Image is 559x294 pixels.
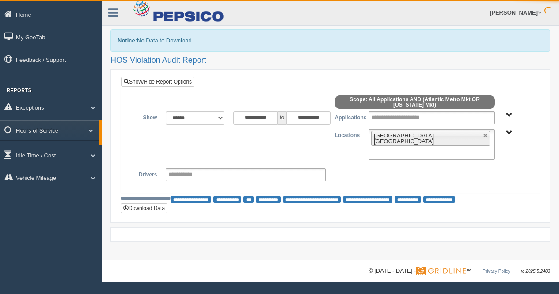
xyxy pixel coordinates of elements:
b: Notice: [118,37,137,44]
h2: HOS Violation Audit Report [110,56,550,65]
span: v. 2025.5.2403 [521,269,550,274]
span: to [278,111,286,125]
span: [GEOGRAPHIC_DATA] [GEOGRAPHIC_DATA] [374,132,434,145]
label: Show [128,111,161,122]
a: HOS Explanation Reports [16,143,99,159]
label: Applications [330,111,364,122]
label: Drivers [128,168,161,179]
a: Privacy Policy [483,269,510,274]
label: Locations [331,129,364,140]
span: Scope: All Applications AND (Atlantic Metro Mkt OR [US_STATE] Mkt) [335,95,495,109]
img: Gridline [416,267,466,275]
div: No Data to Download. [110,29,550,52]
a: Show/Hide Report Options [121,77,194,87]
button: Download Data [121,203,167,213]
div: © [DATE]-[DATE] - ™ [369,267,550,276]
